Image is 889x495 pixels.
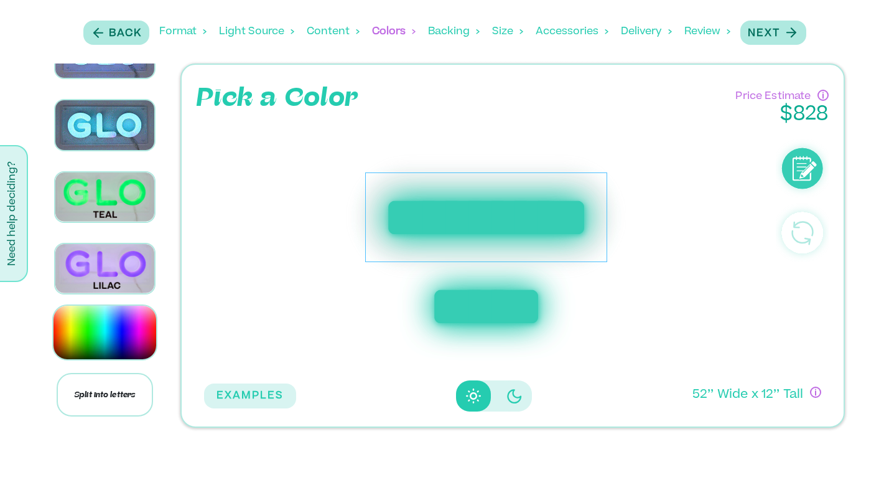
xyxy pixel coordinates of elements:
div: Light Source [219,12,294,51]
div: Format [159,12,207,51]
div: Colors [372,12,416,51]
div: Accessories [536,12,608,51]
div: Size [492,12,523,51]
img: Lilac [55,244,154,293]
img: Magic RGB [55,100,154,151]
div: If you have questions about size, or if you can’t design exactly what you want here, no worries! ... [810,387,821,398]
button: EXAMPLES [204,384,296,408]
p: 52 ’’ Wide x 12 ’’ Tall [692,387,804,405]
div: Content [307,12,360,51]
div: Backing [428,12,480,51]
p: Next [748,26,780,41]
div: Delivery [621,12,672,51]
p: Price Estimate [735,86,811,104]
div: Disabled elevation buttons [456,380,532,412]
button: Next [740,21,806,45]
iframe: Chat Widget [827,435,889,495]
p: Back [109,26,142,41]
div: Have questions about pricing or just need a human touch? Go through the process and submit an inq... [817,90,829,101]
p: $ 828 [735,104,828,126]
button: Back [83,21,149,45]
p: Split into letters [57,373,152,417]
p: Pick a Color [197,80,359,117]
div: Review [684,12,730,51]
img: Teal [55,172,154,222]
